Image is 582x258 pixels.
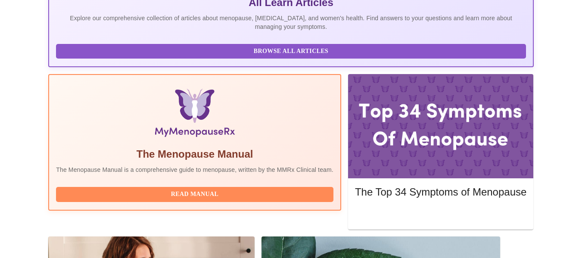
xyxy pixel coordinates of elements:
[65,46,517,57] span: Browse All Articles
[56,14,526,31] p: Explore our comprehensive collection of articles about menopause, [MEDICAL_DATA], and women's hea...
[56,187,333,202] button: Read Manual
[65,189,325,200] span: Read Manual
[56,165,333,174] p: The Menopause Manual is a comprehensive guide to menopause, written by the MMRx Clinical team.
[56,147,333,161] h5: The Menopause Manual
[364,209,518,220] span: Read More
[355,185,526,199] h5: The Top 34 Symptoms of Menopause
[100,89,289,140] img: Menopause Manual
[355,207,526,222] button: Read More
[355,210,529,218] a: Read More
[56,44,526,59] button: Browse All Articles
[56,190,336,197] a: Read Manual
[56,47,528,54] a: Browse All Articles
